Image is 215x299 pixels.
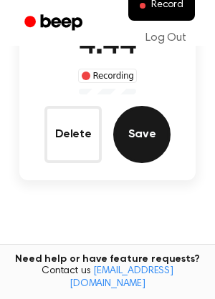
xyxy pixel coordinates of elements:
[14,9,95,37] a: Beep
[44,106,102,163] button: Delete Audio Record
[9,265,206,290] span: Contact us
[78,69,138,83] div: Recording
[131,21,201,55] a: Log Out
[79,31,136,61] span: 4:44
[113,106,171,163] button: Save Audio Record
[70,266,173,289] a: [EMAIL_ADDRESS][DOMAIN_NAME]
